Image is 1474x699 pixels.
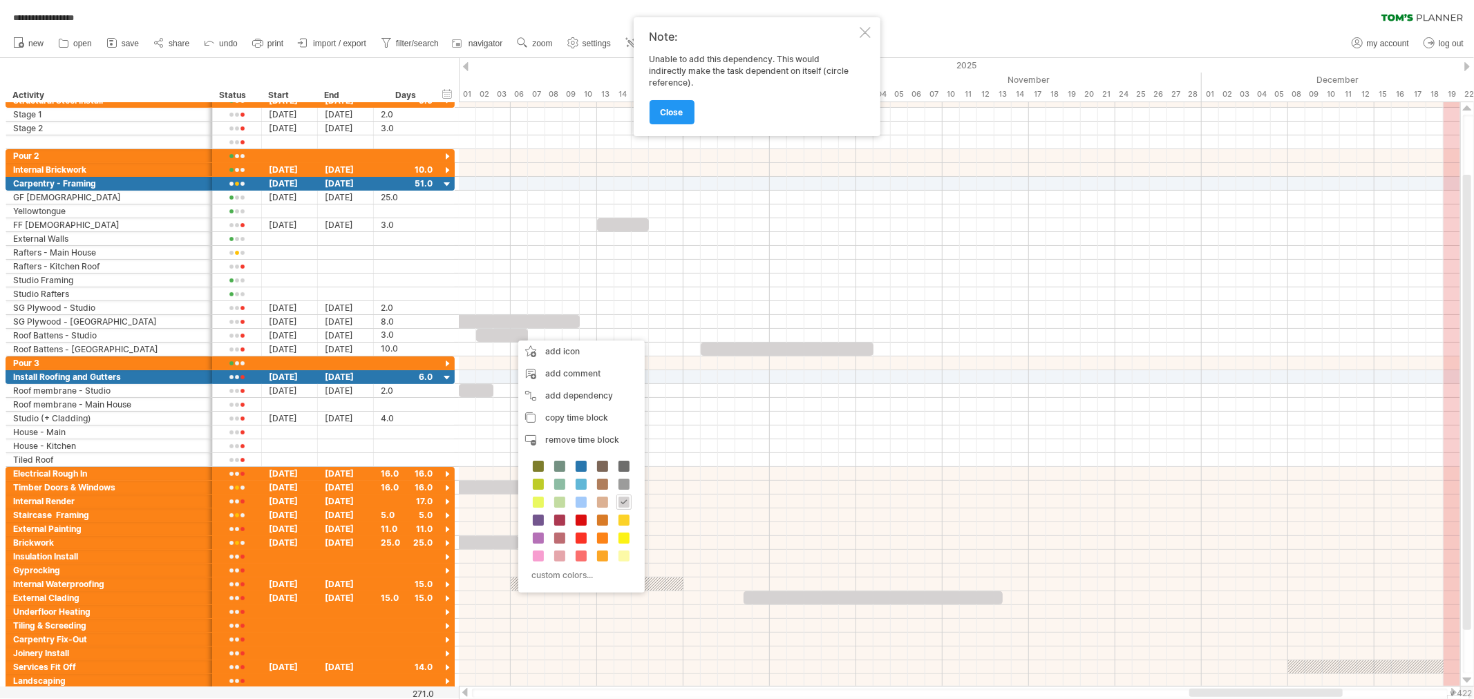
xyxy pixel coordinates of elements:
div: Wednesday, 19 November 2025 [1064,87,1081,102]
div: Friday, 3 October 2025 [493,87,511,102]
div: November 2025 [856,73,1202,87]
a: filter/search [377,35,443,52]
div: [DATE] [262,522,318,535]
div: v 422 [1450,688,1472,698]
div: [DATE] [318,329,374,342]
div: 25.0 [381,536,433,549]
div: 25.0 [381,191,433,204]
div: Monday, 1 December 2025 [1202,87,1219,102]
div: Friday, 14 November 2025 [1012,87,1029,102]
span: navigator [469,39,502,48]
div: Thursday, 2 October 2025 [476,87,493,102]
div: Carpentry - Framing [13,177,205,190]
span: log out [1439,39,1464,48]
div: [DATE] [262,384,318,397]
div: Wednesday, 8 October 2025 [545,87,563,102]
div: add icon [518,341,645,363]
div: Internal Brickwork [13,163,205,176]
div: 3.0 [381,329,433,342]
span: open [73,39,92,48]
div: 15.0 [381,591,433,604]
div: Monday, 15 December 2025 [1374,87,1392,102]
div: Yellowtongue [13,204,205,218]
a: log out [1420,35,1468,52]
div: [DATE] [318,577,374,591]
span: new [28,39,44,48]
div: Roof Battens - [GEOGRAPHIC_DATA] [13,343,205,356]
a: settings [564,35,615,52]
div: [DATE] [262,508,318,521]
div: Tuesday, 9 December 2025 [1305,87,1323,102]
div: Studio (+ Cladding) [13,412,205,425]
div: [DATE] [262,467,318,480]
div: Tuesday, 18 November 2025 [1046,87,1064,102]
div: Internal Waterproofing [13,577,205,591]
div: GF [DEMOGRAPHIC_DATA] [13,191,205,204]
div: Internal Render [13,495,205,508]
div: SG Plywood - [GEOGRAPHIC_DATA] [13,315,205,328]
span: settings [583,39,611,48]
div: Tuesday, 4 November 2025 [873,87,891,102]
div: 5.0 [381,508,433,521]
div: Tiled Roof [13,453,205,466]
div: 271.0 [375,689,434,699]
div: [DATE] [318,495,374,508]
div: Thursday, 27 November 2025 [1167,87,1184,102]
div: 16.0 [381,467,433,480]
div: External Clading [13,591,205,604]
div: Tuesday, 14 October 2025 [614,87,632,102]
div: Friday, 12 December 2025 [1357,87,1374,102]
div: Wednesday, 3 December 2025 [1236,87,1254,102]
div: 3.0 [381,122,433,135]
a: import / export [294,35,370,52]
div: [DATE] [262,536,318,549]
div: [DATE] [318,343,374,356]
span: share [169,39,189,48]
div: Pour 2 [13,149,205,162]
div: [DATE] [318,536,374,549]
div: [DATE] [262,191,318,204]
div: House - Kitchen [13,439,205,452]
div: 2.0 [381,301,433,314]
div: Thursday, 20 November 2025 [1081,87,1098,102]
a: open [55,35,96,52]
div: Monday, 13 October 2025 [597,87,614,102]
div: Thursday, 9 October 2025 [563,87,580,102]
div: Thursday, 13 November 2025 [994,87,1012,102]
div: Electrical Rough In [13,467,205,480]
div: 2.0 [381,384,433,397]
div: [DATE] [318,163,374,176]
div: [DATE] [262,177,318,190]
div: House - Main [13,425,205,439]
div: Wednesday, 10 December 2025 [1323,87,1340,102]
div: Tuesday, 11 November 2025 [960,87,977,102]
div: Tuesday, 7 October 2025 [528,87,545,102]
div: [DATE] [262,122,318,135]
div: [DATE] [318,467,374,480]
div: Start [268,88,310,102]
div: [DATE] [262,660,318,673]
span: undo [219,39,238,48]
div: 8.0 [381,315,433,328]
a: zoom [513,35,556,52]
div: Tuesday, 16 December 2025 [1392,87,1409,102]
div: Tiling & Screeding [13,619,205,632]
div: Friday, 5 December 2025 [1271,87,1288,102]
div: October 2025 [459,73,856,87]
a: close [650,100,695,124]
div: Days [373,88,439,102]
div: Wednesday, 26 November 2025 [1150,87,1167,102]
div: Install Roofing and Gutters [13,370,205,383]
div: Gyprocking [13,564,205,577]
div: Wednesday, 15 October 2025 [632,87,649,102]
div: [DATE] [318,191,374,204]
div: [DATE] [262,495,318,508]
div: [DATE] [318,481,374,494]
div: Wednesday, 12 November 2025 [977,87,994,102]
div: [DATE] [318,522,374,535]
div: [DATE] [262,370,318,383]
div: FF [DEMOGRAPHIC_DATA] [13,218,205,231]
div: 10.0 [381,343,433,356]
div: Insulation Install [13,550,205,563]
span: print [267,39,283,48]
